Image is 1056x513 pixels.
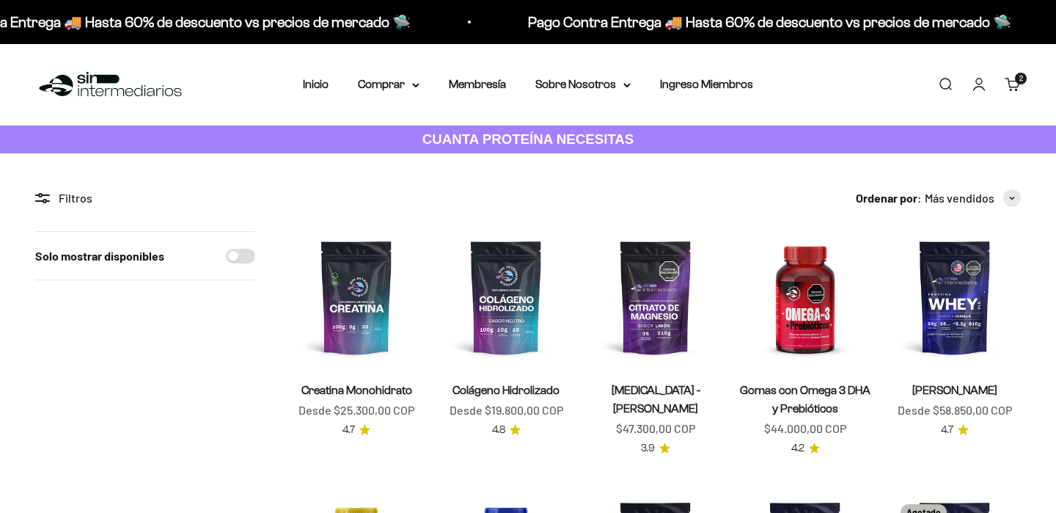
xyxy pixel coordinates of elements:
[1019,75,1023,82] span: 2
[303,78,329,90] a: Inicio
[941,422,953,438] span: 4.7
[912,384,997,396] a: [PERSON_NAME]
[358,75,419,94] summary: Comprar
[612,384,700,415] a: [MEDICAL_DATA] - [PERSON_NAME]
[492,422,505,438] span: 4.8
[452,384,560,396] a: Colágeno Hidrolizado
[660,78,753,90] a: Ingreso Miembros
[35,189,255,208] div: Filtros
[301,384,412,396] a: Creatina Monohidrato
[740,384,870,415] a: Gomas con Omega 3 DHA y Prebióticos
[449,78,506,90] a: Membresía
[641,440,655,456] span: 3.9
[342,422,370,438] a: 4.74.7 de 5.0 estrellas
[535,75,631,94] summary: Sobre Nosotros
[492,422,521,438] a: 4.84.8 de 5.0 estrellas
[898,401,1012,420] sale-price: Desde $58.850,00 COP
[422,131,634,147] strong: CUANTA PROTEÍNA NECESITAS
[298,401,414,420] sale-price: Desde $25.300,00 COP
[925,189,994,208] span: Más vendidos
[35,247,164,266] label: Solo mostrar disponibles
[856,189,922,208] span: Ordenar por:
[616,419,695,438] sale-price: $47.300,00 COP
[764,419,846,438] sale-price: $44.000,00 COP
[925,189,1021,208] button: Más vendidos
[525,10,1008,34] p: Pago Contra Entrega 🚚 Hasta 60% de descuento vs precios de mercado 🛸
[450,401,563,420] sale-price: Desde $19.800,00 COP
[342,422,355,438] span: 4.7
[941,422,969,438] a: 4.74.7 de 5.0 estrellas
[791,440,804,456] span: 4.2
[641,440,670,456] a: 3.93.9 de 5.0 estrellas
[791,440,820,456] a: 4.24.2 de 5.0 estrellas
